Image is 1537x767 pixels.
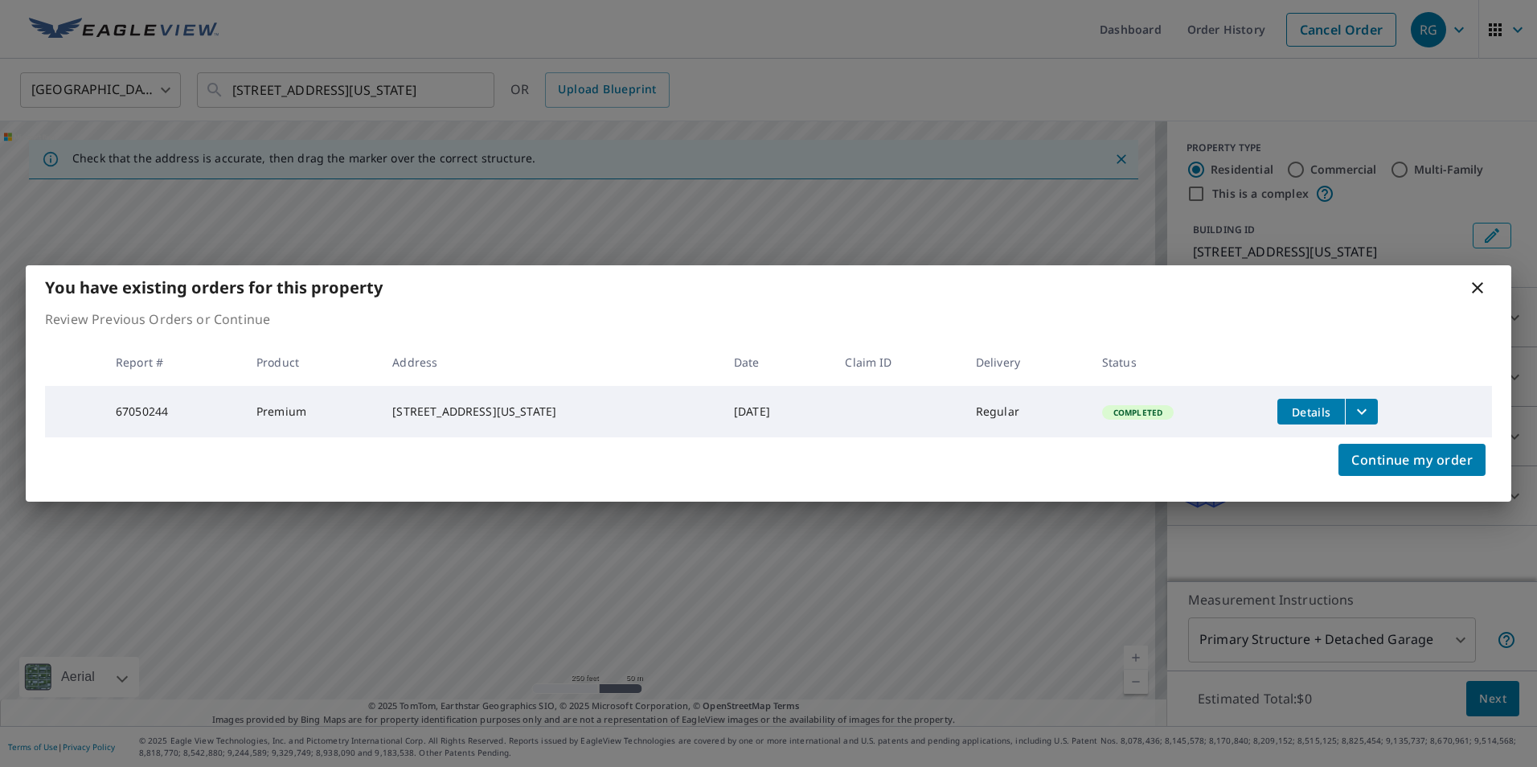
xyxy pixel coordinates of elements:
[1345,399,1378,425] button: filesDropdownBtn-67050244
[103,386,244,437] td: 67050244
[1089,338,1264,386] th: Status
[392,404,708,420] div: [STREET_ADDRESS][US_STATE]
[45,277,383,298] b: You have existing orders for this property
[1351,449,1473,471] span: Continue my order
[832,338,962,386] th: Claim ID
[244,338,379,386] th: Product
[963,386,1089,437] td: Regular
[45,310,1492,329] p: Review Previous Orders or Continue
[1277,399,1345,425] button: detailsBtn-67050244
[963,338,1089,386] th: Delivery
[379,338,721,386] th: Address
[1338,444,1486,476] button: Continue my order
[244,386,379,437] td: Premium
[721,386,832,437] td: [DATE]
[1287,404,1335,420] span: Details
[103,338,244,386] th: Report #
[721,338,832,386] th: Date
[1104,407,1172,418] span: Completed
